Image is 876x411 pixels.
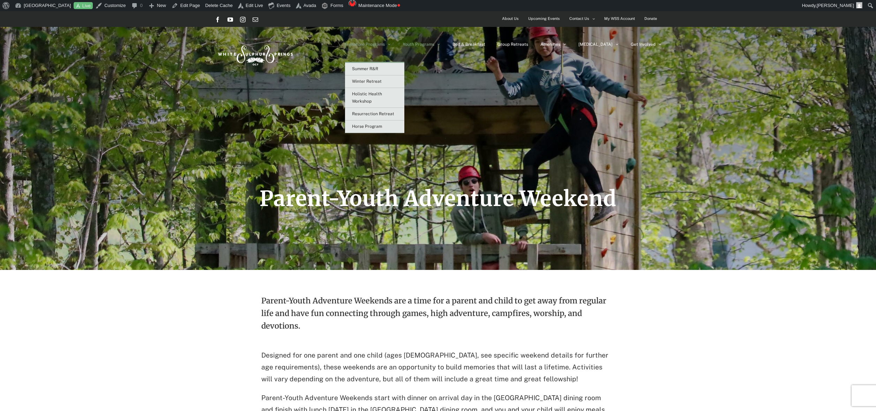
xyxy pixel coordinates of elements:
[352,91,382,104] span: Holistic Health Workshop
[345,27,661,62] nav: Main Menu
[578,42,613,46] span: [MEDICAL_DATA]
[345,27,391,62] a: Signature Programs
[640,11,661,27] a: Donate
[540,27,566,62] a: Amenities
[565,11,599,27] a: Contact Us
[345,88,404,108] a: Holistic Health Workshop
[502,14,519,24] span: About Us
[452,42,485,46] span: Bed & Breakfast
[74,2,93,9] a: Live
[524,11,564,27] a: Upcoming Events
[569,14,589,24] span: Contact Us
[644,14,657,24] span: Donate
[403,27,440,62] a: Youth Programs
[452,27,485,62] a: Bed & Breakfast
[352,66,378,71] span: Summer R&R
[261,350,613,385] p: Designed for one parent and one child (ages [DEMOGRAPHIC_DATA], see specific weekend details for ...
[578,27,619,62] a: [MEDICAL_DATA]
[600,11,639,27] a: My WSS Account
[345,108,404,120] a: Resurrection Retreat
[540,42,560,46] span: Amenities
[631,42,656,46] span: Get Involved
[261,294,613,343] p: Parent-Youth Adventure Weekends are a time for a parent and child to get away from regular life a...
[345,42,385,46] span: Signature Programs
[345,63,404,75] a: Summer R&R
[817,3,854,8] span: [PERSON_NAME]
[604,14,635,24] span: My WSS Account
[215,38,295,71] img: White Sulphur Springs Logo
[260,185,616,212] span: Parent-Youth Adventure Weekend
[345,75,404,88] a: Winter Retreat
[497,11,661,27] nav: Secondary Menu
[497,11,523,27] a: About Us
[631,27,661,62] a: Get Involved
[497,27,528,62] a: Group Retreats
[352,124,382,129] span: Horse Program
[403,42,434,46] span: Youth Programs
[497,42,528,46] span: Group Retreats
[528,14,560,24] span: Upcoming Events
[352,111,394,116] span: Resurrection Retreat
[345,120,404,133] a: Horse Program
[352,79,382,84] span: Winter Retreat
